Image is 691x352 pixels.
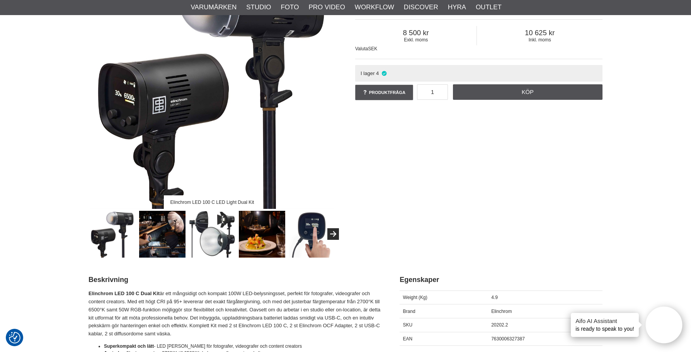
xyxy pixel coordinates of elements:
h4: Aifo AI Assistant [575,317,634,325]
li: - LED [PERSON_NAME] för fotografer, videografer och content creators [104,343,380,350]
a: Hyra [448,2,466,12]
a: Studio [246,2,271,12]
a: Discover [404,2,438,12]
span: Elinchrom [491,309,512,314]
span: 7630006327387 [491,336,525,342]
img: Elinchrom LED 100 C LED Light Dual Kit [89,211,136,258]
span: EAN [403,336,413,342]
span: 8 500 [355,29,477,37]
span: 4 [376,70,379,76]
img: Portable design, ideal for on-location [139,211,186,258]
a: Foto [281,2,299,12]
a: Pro Video [308,2,345,12]
span: SEK [368,46,377,51]
button: Next [327,228,339,240]
div: Elinchrom LED 100 C LED Light Dual Kit [164,195,260,209]
span: 10 625 [477,29,602,37]
img: Versatile Compatibility with Light Shapers [189,211,236,258]
img: Revisit consent button [9,332,20,343]
span: Weight (Kg) [403,295,427,300]
a: Varumärken [191,2,237,12]
span: 4.9 [491,295,498,300]
button: Samtyckesinställningar [9,331,20,345]
strong: Elinchrom LED 100 C Dual Kit [89,290,160,296]
strong: Superkompakt och lätt [104,343,154,349]
a: Workflow [355,2,394,12]
div: is ready to speak to you! [571,313,639,337]
h2: Beskrivning [89,275,380,285]
span: Brand [403,309,415,314]
span: Valuta [355,46,368,51]
span: Inkl. moms [477,37,602,43]
p: är ett mångsidigt och kompakt 100W LED-belysningsset, perfekt för fotografer, videografer och con... [89,290,380,338]
span: I lager [361,70,375,76]
a: Produktfråga [355,85,413,100]
img: Perfect for studio or on-location shoots [239,211,286,258]
span: SKU [403,322,413,328]
h2: Egenskaper [400,275,602,285]
img: Intuitive touchscreen for easy operation [289,211,335,258]
a: Köp [453,84,603,100]
span: Exkl. moms [355,37,477,43]
span: 20202.2 [491,322,508,328]
a: Outlet [476,2,502,12]
i: I lager [381,70,387,76]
